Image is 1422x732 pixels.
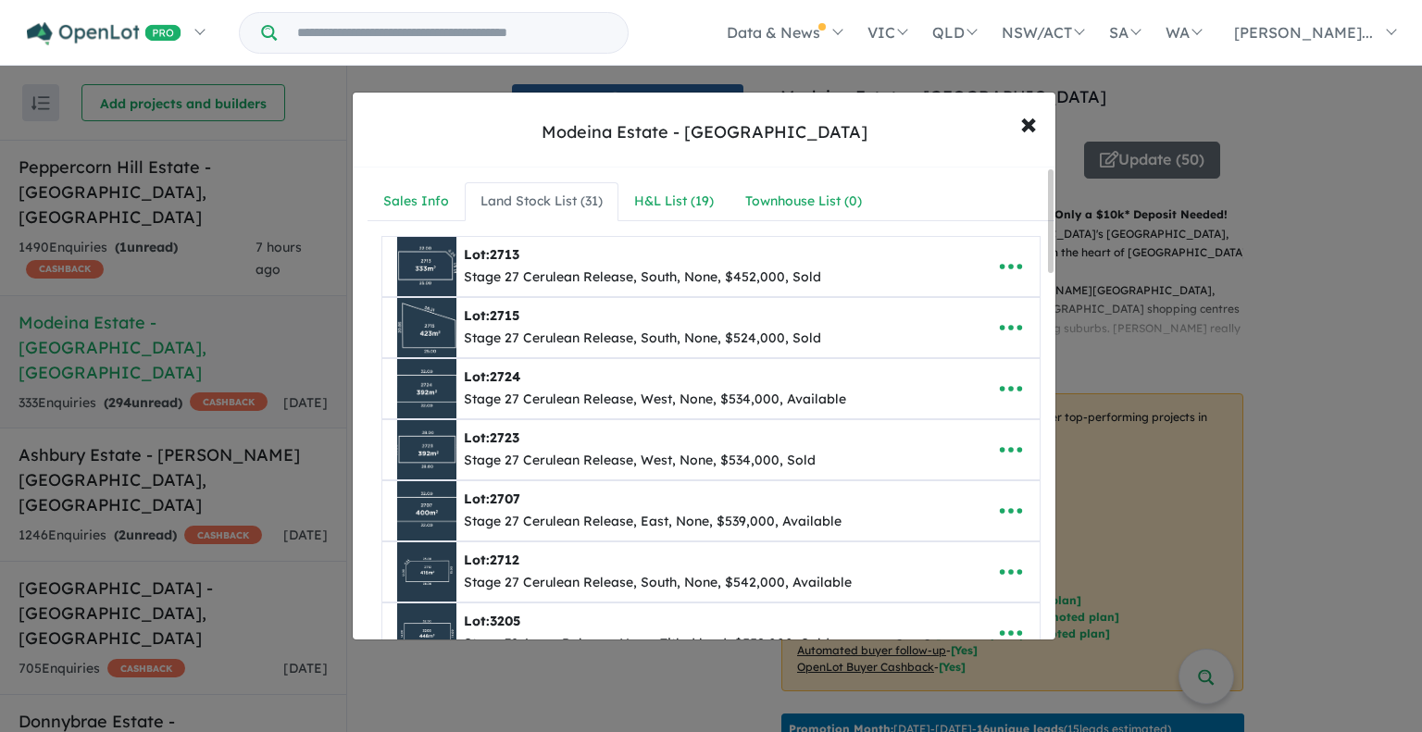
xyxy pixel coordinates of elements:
b: Lot: [464,613,520,629]
img: Modeina%20Estate%20-%20Burnside%20-%20Lot%202707___1740097707.jpg [397,481,456,540]
div: Modeina Estate - [GEOGRAPHIC_DATA] [542,120,867,144]
div: Land Stock List ( 31 ) [480,191,603,213]
span: [PERSON_NAME]... [1234,23,1373,42]
b: Lot: [464,490,520,507]
span: 2715 [490,307,519,324]
img: Modeina%20Estate%20-%20Burnside%20-%20Lot%202713___1732673660.jpg [397,237,456,296]
img: Modeina%20Estate%20-%20Burnside%20-%20Lot%202723___1740098048.jpg [397,420,456,479]
div: Stage 27 Cerulean Release, West, None, $534,000, Sold [464,450,816,472]
div: Stage 27 Cerulean Release, East, None, $539,000, Available [464,511,842,533]
img: Modeina%20Estate%20-%20Burnside%20-%20Lot%202724___1740098106.jpg [397,359,456,418]
img: Modeina%20Estate%20-%20Burnside%20-%20Lot%203205___1736223862.jpg [397,603,456,663]
div: Stage 27 Cerulean Release, South, None, $524,000, Sold [464,328,821,350]
b: Lot: [464,368,520,385]
span: 2713 [490,246,519,263]
img: Modeina%20Estate%20-%20Burnside%20-%20Lot%202715___1736225727.jpg [397,298,456,357]
b: Lot: [464,429,519,446]
img: Modeina%20Estate%20-%20Burnside%20-%20Lot%202712___1736225247.jpg [397,542,456,602]
div: Townhouse List ( 0 ) [745,191,862,213]
b: Lot: [464,246,519,263]
span: 2707 [490,490,520,507]
div: Stage 27 Cerulean Release, West, None, $534,000, Available [464,389,846,411]
span: 2723 [490,429,519,446]
span: 2724 [490,368,520,385]
b: Lot: [464,552,519,568]
input: Try estate name, suburb, builder or developer [281,13,624,53]
img: Openlot PRO Logo White [27,22,181,45]
div: Sales Info [383,191,449,213]
span: × [1020,103,1037,143]
span: 3205 [490,613,520,629]
div: Stage 27 Cerulean Release, South, None, $542,000, Available [464,572,852,594]
div: H&L List ( 19 ) [634,191,714,213]
div: Stage 32 Azure Release, None, Titled land, $559,000, Sold [464,633,829,655]
b: Lot: [464,307,519,324]
span: 2712 [490,552,519,568]
div: Stage 27 Cerulean Release, South, None, $452,000, Sold [464,267,821,289]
